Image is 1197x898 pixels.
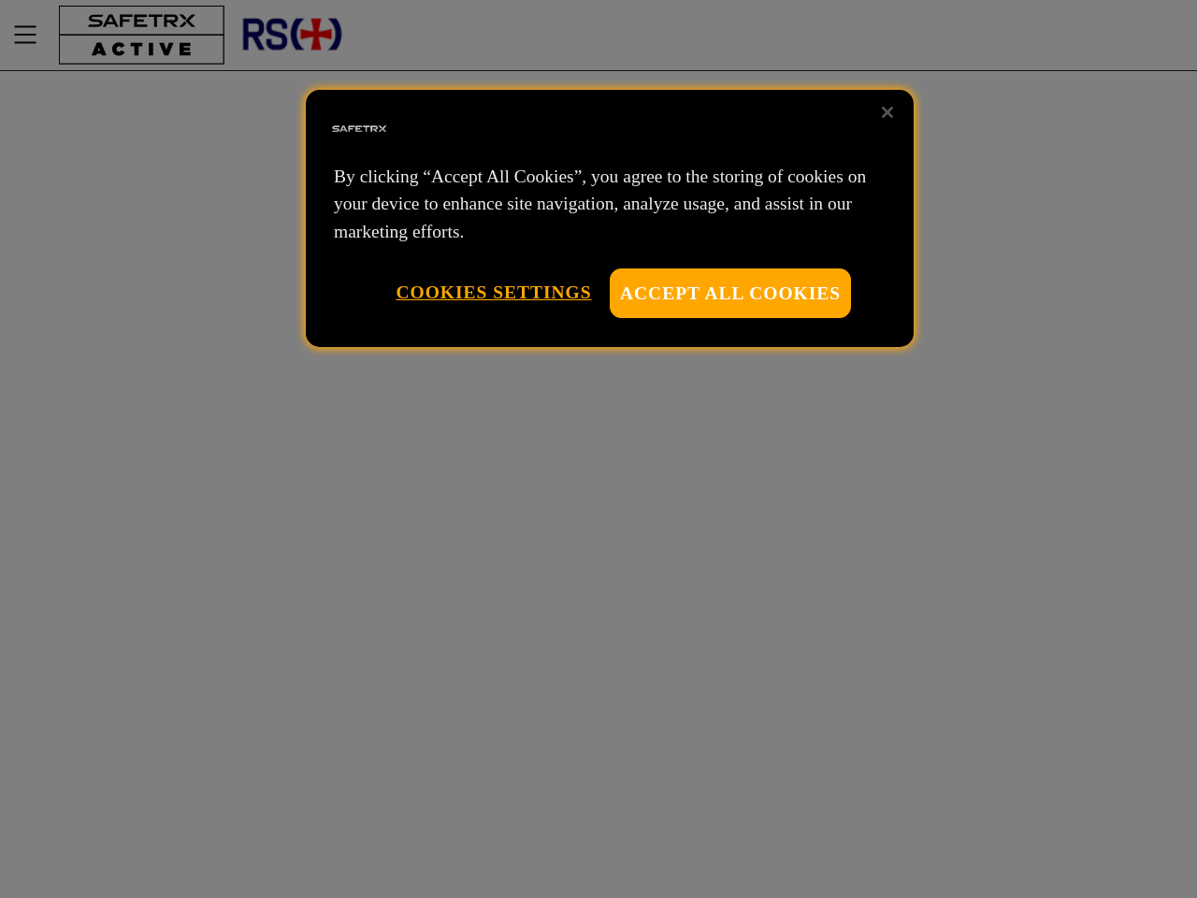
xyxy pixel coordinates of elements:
button: Accept All Cookies [610,268,851,318]
button: Cookies Settings [396,268,591,316]
img: Safe Tracks [329,99,389,159]
p: By clicking “Accept All Cookies”, you agree to the storing of cookies on your device to enhance s... [334,163,886,245]
button: Close [867,92,908,133]
div: Privacy [306,90,914,347]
